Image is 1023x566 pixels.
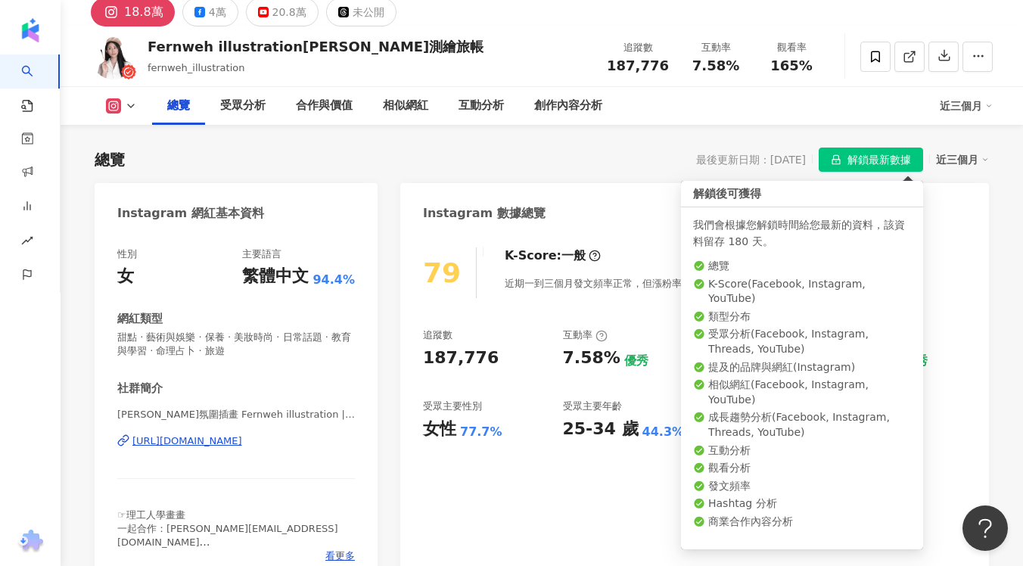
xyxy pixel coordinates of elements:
div: 我們會根據您解鎖時間給您最新的資料，該資料留存 180 天。 [693,216,911,250]
div: 187,776 [423,347,499,370]
div: 77.7% [460,424,502,440]
span: 187,776 [607,58,669,73]
li: 商業合作內容分析 [693,515,911,530]
div: 追蹤數 [607,40,669,55]
div: 44.3% [642,424,685,440]
div: 女性 [423,418,456,441]
span: 看更多 [325,549,355,563]
div: 社群簡介 [117,381,163,397]
div: 受眾主要性別 [423,400,482,413]
div: 合作與價值 [296,97,353,115]
div: K-Score : [505,247,601,264]
span: 94.4% [312,272,355,288]
span: 7.58% [692,58,739,73]
div: 創作內容分析 [534,97,602,115]
div: 總覽 [95,149,125,170]
img: KOL Avatar [91,34,136,79]
div: 一般 [561,247,586,264]
li: 觀看分析 [693,461,911,476]
div: 總覽 [167,97,190,115]
li: 提及的品牌與網紅 ( Instagram ) [693,360,911,375]
div: Instagram 數據總覽 [423,205,546,222]
div: 主要語言 [242,247,281,261]
div: 18.8萬 [124,2,163,23]
div: 25-34 歲 [563,418,639,441]
li: 發文頻率 [693,479,911,494]
li: K-Score ( Facebook, Instagram, YouTube ) [693,277,911,306]
span: 解鎖最新數據 [847,148,911,173]
button: 解鎖最新數據 [819,148,923,172]
li: 類型分布 [693,309,911,325]
li: Hashtag 分析 [693,496,911,512]
li: 總覽 [693,259,911,274]
div: 近三個月 [936,150,989,169]
iframe: Help Scout Beacon - Open [962,505,1008,551]
div: 20.8萬 [272,2,306,23]
div: 優秀 [903,353,928,369]
span: 甜點 · 藝術與娛樂 · 保養 · 美妝時尚 · 日常話題 · 教育與學習 · 命理占卜 · 旅遊 [117,331,355,358]
div: 7.58% [563,347,620,370]
div: 解鎖後可獲得 [681,181,923,207]
div: 近期一到三個月發文頻率正常，但漲粉率與互動率相對低。 [505,268,804,298]
a: search [21,54,51,114]
div: 近三個月 [940,94,993,118]
a: [URL][DOMAIN_NAME] [117,434,355,448]
div: [URL][DOMAIN_NAME] [132,434,242,448]
div: Instagram 網紅基本資料 [117,205,264,222]
div: 未公開 [353,2,384,23]
div: 觀看率 [763,40,820,55]
div: 最後更新日期：[DATE] [696,154,806,166]
div: 受眾主要年齡 [563,400,622,413]
div: 相似網紅 [383,97,428,115]
li: 受眾分析 ( Facebook, Instagram, Threads, YouTube ) [693,327,911,356]
div: 優秀 [624,353,648,369]
div: 繁體中文 [242,265,309,288]
li: 相似網紅 ( Facebook, Instagram, YouTube ) [693,378,911,407]
span: 165% [770,58,813,73]
span: [PERSON_NAME]氛圍插畫 Fernweh illustration | fernweh_illustration [117,408,355,421]
div: Fernweh illustration[PERSON_NAME]測繪旅帳 [148,37,484,56]
div: 互動率 [687,40,745,55]
div: 互動分析 [459,97,504,115]
img: logo icon [18,18,42,42]
img: chrome extension [16,530,45,554]
span: rise [21,225,33,260]
div: 追蹤數 [423,328,452,342]
li: 成長趨勢分析 ( Facebook, Instagram, Threads, YouTube ) [693,410,911,440]
span: fernweh_illustration [148,62,244,73]
div: 79 [423,257,461,288]
span: lock [831,154,841,165]
div: 性別 [117,247,137,261]
div: 受眾分析 [220,97,266,115]
div: 網紅類型 [117,311,163,327]
div: 女 [117,265,134,288]
div: 互動率 [563,328,608,342]
li: 互動分析 [693,443,911,459]
div: 4萬 [209,2,226,23]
